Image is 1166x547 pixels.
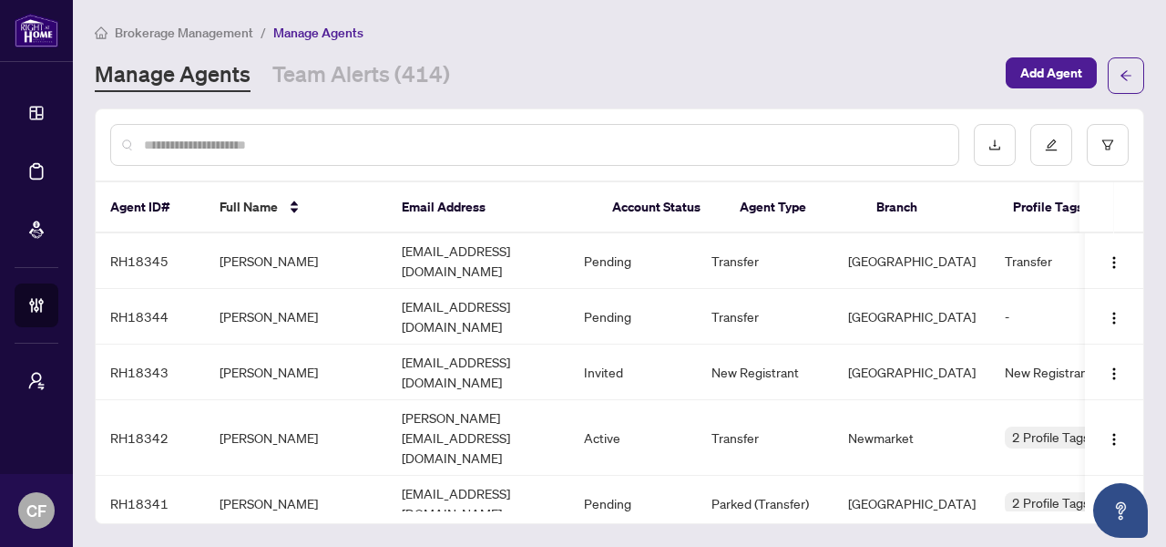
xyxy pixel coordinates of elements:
img: Logo [1107,311,1121,325]
th: Email Address [387,182,598,233]
td: Parked (Transfer) [697,476,834,532]
img: Logo [1107,255,1121,270]
td: [EMAIL_ADDRESS][DOMAIN_NAME] [387,289,569,345]
a: Manage Agents [95,59,251,92]
span: edit [1045,139,1058,151]
th: Agent ID# [96,182,205,233]
td: Pending [569,289,697,345]
td: New Registrant [990,345,1145,400]
button: Logo [1100,246,1129,275]
button: Logo [1100,423,1129,452]
span: arrow-left [1120,69,1132,82]
td: [PERSON_NAME] [205,289,387,345]
button: edit [1030,124,1072,166]
td: - [990,289,1145,345]
td: Active [569,400,697,476]
td: New Registrant [697,345,834,400]
button: filter [1087,124,1129,166]
td: [PERSON_NAME] [205,233,387,289]
td: RH18344 [96,289,205,345]
td: [GEOGRAPHIC_DATA] [834,289,990,345]
button: download [974,124,1016,166]
td: [EMAIL_ADDRESS][DOMAIN_NAME] [387,233,569,289]
td: [PERSON_NAME] [205,476,387,532]
span: 2 Profile Tags [1012,492,1089,513]
td: Pending [569,233,697,289]
td: RH18343 [96,345,205,400]
span: user-switch [27,372,46,390]
td: Invited [569,345,697,400]
button: Logo [1100,357,1129,387]
th: Branch [862,182,998,233]
img: Logo [1107,366,1121,381]
td: [GEOGRAPHIC_DATA] [834,476,990,532]
td: Transfer [697,400,834,476]
span: filter [1101,139,1114,151]
td: [PERSON_NAME] [205,345,387,400]
td: [PERSON_NAME][EMAIL_ADDRESS][DOMAIN_NAME] [387,400,569,476]
td: Transfer [697,289,834,345]
span: home [95,26,107,39]
th: Agent Type [725,182,862,233]
td: [EMAIL_ADDRESS][DOMAIN_NAME] [387,345,569,400]
td: [GEOGRAPHIC_DATA] [834,345,990,400]
th: Profile Tags [998,182,1153,233]
span: 2 Profile Tags [1012,427,1089,448]
li: / [261,22,266,43]
button: Open asap [1093,483,1148,538]
td: RH18342 [96,400,205,476]
td: [GEOGRAPHIC_DATA] [834,233,990,289]
a: Team Alerts (414) [272,59,450,92]
span: Brokerage Management [115,25,253,41]
img: logo [15,14,58,47]
img: Logo [1107,432,1121,447]
th: Full Name [205,182,387,233]
button: Add Agent [1006,57,1097,88]
span: download [988,139,1001,151]
span: Full Name [220,197,278,217]
td: Transfer [697,233,834,289]
span: CF [26,498,46,523]
td: Pending [569,476,697,532]
button: Logo [1100,302,1129,331]
th: Account Status [598,182,725,233]
span: Add Agent [1020,58,1082,88]
span: Manage Agents [273,25,363,41]
td: Transfer [990,233,1145,289]
td: [PERSON_NAME] [205,400,387,476]
td: Newmarket [834,400,990,476]
td: RH18345 [96,233,205,289]
td: [EMAIL_ADDRESS][DOMAIN_NAME] [387,476,569,532]
td: RH18341 [96,476,205,532]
